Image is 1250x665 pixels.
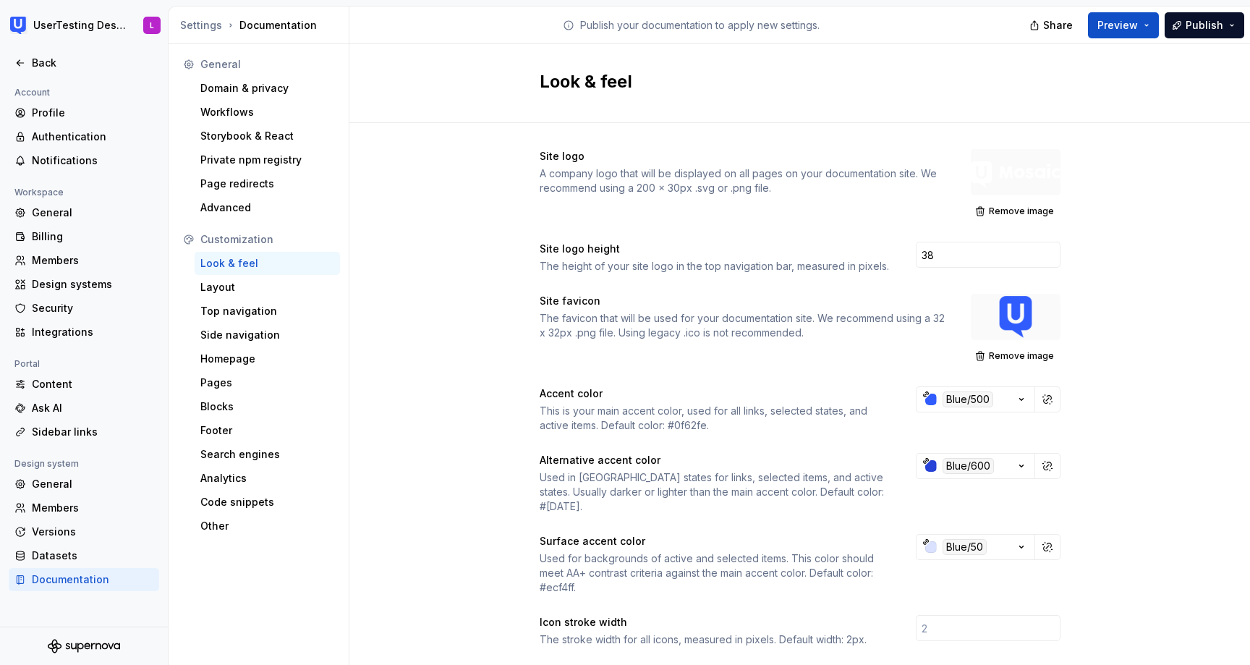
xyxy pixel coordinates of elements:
[989,350,1054,362] span: Remove image
[195,77,340,100] a: Domain & privacy
[32,401,153,415] div: Ask AI
[916,534,1035,560] button: Blue/50
[1043,18,1073,33] span: Share
[200,153,334,167] div: Private npm registry
[9,51,159,75] a: Back
[1088,12,1159,38] button: Preview
[540,534,890,548] div: Surface accent color
[195,347,340,370] a: Homepage
[1097,18,1138,33] span: Preview
[540,70,1043,93] h2: Look & feel
[540,166,945,195] div: A company logo that will be displayed on all pages on your documentation site. We recommend using...
[200,519,334,533] div: Other
[540,294,945,308] div: Site favicon
[1165,12,1244,38] button: Publish
[540,470,890,514] div: Used in [GEOGRAPHIC_DATA] states for links, selected items, and active states. Usually darker or ...
[32,229,153,244] div: Billing
[200,352,334,366] div: Homepage
[9,184,69,201] div: Workspace
[540,551,890,595] div: Used for backgrounds of active and selected items. This color should meet AA+ contrast criteria a...
[9,520,159,543] a: Versions
[200,256,334,271] div: Look & feel
[200,177,334,191] div: Page redirects
[200,399,334,414] div: Blocks
[195,300,340,323] a: Top navigation
[9,373,159,396] a: Content
[195,148,340,171] a: Private npm registry
[1186,18,1223,33] span: Publish
[200,129,334,143] div: Storybook & React
[32,106,153,120] div: Profile
[195,514,340,538] a: Other
[10,17,27,34] img: 41adf70f-fc1c-4662-8e2d-d2ab9c673b1b.png
[195,276,340,299] a: Layout
[32,301,153,315] div: Security
[540,149,945,164] div: Site logo
[9,496,159,520] a: Members
[200,495,334,509] div: Code snippets
[200,471,334,486] div: Analytics
[943,391,993,407] div: Blue/500
[195,252,340,275] a: Look & feel
[971,346,1060,366] button: Remove image
[195,491,340,514] a: Code snippets
[9,420,159,444] a: Sidebar links
[195,124,340,148] a: Storybook & React
[48,639,120,653] svg: Supernova Logo
[200,105,334,119] div: Workflows
[32,548,153,563] div: Datasets
[200,57,334,72] div: General
[9,397,159,420] a: Ask AI
[9,84,56,101] div: Account
[540,453,890,467] div: Alternative accent color
[195,443,340,466] a: Search engines
[9,455,85,473] div: Design system
[9,568,159,591] a: Documentation
[916,453,1035,479] button: Blue/600
[32,477,153,491] div: General
[32,325,153,339] div: Integrations
[3,9,165,41] button: UserTesting Design SystemL
[540,632,890,647] div: The stroke width for all icons, measured in pixels. Default width: 2px.
[32,501,153,515] div: Members
[32,525,153,539] div: Versions
[9,297,159,320] a: Security
[9,201,159,224] a: General
[32,56,153,70] div: Back
[9,355,46,373] div: Portal
[32,425,153,439] div: Sidebar links
[916,386,1035,412] button: Blue/500
[943,539,987,555] div: Blue/50
[195,419,340,442] a: Footer
[9,149,159,172] a: Notifications
[33,18,126,33] div: UserTesting Design System
[195,101,340,124] a: Workflows
[195,395,340,418] a: Blocks
[540,242,890,256] div: Site logo height
[580,18,820,33] p: Publish your documentation to apply new settings.
[943,458,994,474] div: Blue/600
[916,615,1060,641] input: 2
[32,253,153,268] div: Members
[32,130,153,144] div: Authentication
[195,196,340,219] a: Advanced
[195,172,340,195] a: Page redirects
[9,273,159,296] a: Design systems
[971,201,1060,221] button: Remove image
[9,321,159,344] a: Integrations
[1022,12,1082,38] button: Share
[540,311,945,340] div: The favicon that will be used for your documentation site. We recommend using a 32 x 32px .png fi...
[200,328,334,342] div: Side navigation
[180,18,222,33] button: Settings
[32,572,153,587] div: Documentation
[9,544,159,567] a: Datasets
[200,423,334,438] div: Footer
[540,386,890,401] div: Accent color
[540,615,890,630] div: Icon stroke width
[200,81,334,96] div: Domain & privacy
[9,125,159,148] a: Authentication
[989,206,1054,217] span: Remove image
[916,242,1060,268] input: 28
